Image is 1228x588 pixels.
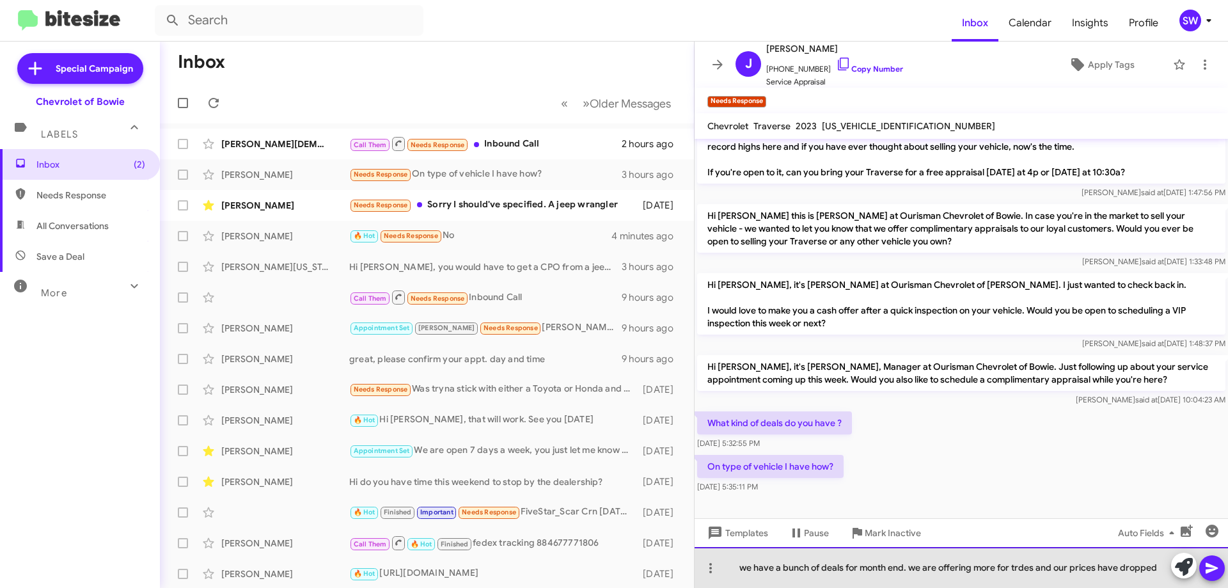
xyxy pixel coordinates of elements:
div: [PERSON_NAME] [221,322,349,335]
span: Appointment Set [354,447,410,455]
span: Needs Response [462,508,516,516]
div: 3 hours ago [622,260,684,273]
span: Needs Response [411,294,465,303]
span: Call Them [354,141,387,149]
span: [DATE] 5:32:55 PM [697,438,760,448]
div: [URL][DOMAIN_NAME] [349,566,636,581]
button: SW [1169,10,1214,31]
a: Insights [1062,4,1119,42]
span: said at [1142,257,1164,266]
button: Mark Inactive [839,521,931,544]
div: SW [1179,10,1201,31]
span: (2) [134,158,145,171]
div: [DATE] [636,506,684,519]
div: [PERSON_NAME] [221,199,349,212]
a: Special Campaign [17,53,143,84]
p: Hi [PERSON_NAME] this is [PERSON_NAME] at Ourisman Chevrolet of Bowie. I wanted to let you know t... [697,122,1225,184]
span: Traverse [753,120,791,132]
a: Calendar [998,4,1062,42]
button: Apply Tags [1035,53,1167,76]
span: Inbox [36,158,145,171]
span: Finished [384,508,412,516]
span: [PHONE_NUMBER] [766,56,903,75]
h1: Inbox [178,52,225,72]
div: [PERSON_NAME] [221,475,349,488]
button: Previous [553,90,576,116]
span: 🔥 Hot [411,540,432,548]
div: [PERSON_NAME][DEMOGRAPHIC_DATA] [221,138,349,150]
div: We are open 7 days a week, you just let me know when you can make it and we can make sure we are ... [349,443,636,458]
p: What kind of deals do you have ? [697,411,852,434]
div: Inbound Call [349,289,622,305]
div: [PERSON_NAME] [221,383,349,396]
a: Copy Number [836,64,903,74]
span: Labels [41,129,78,140]
div: [DATE] [636,475,684,488]
div: 9 hours ago [622,291,684,304]
div: [PERSON_NAME][US_STATE] [221,260,349,273]
div: [PERSON_NAME] [221,168,349,181]
small: Needs Response [707,96,766,107]
div: Hi do you have time this weekend to stop by the dealership? [349,475,636,488]
span: Appointment Set [354,324,410,332]
p: Hi [PERSON_NAME], it's [PERSON_NAME], Manager at Ourisman Chevrolet of Bowie. Just following up a... [697,355,1225,391]
span: » [583,95,590,111]
span: [PERSON_NAME] [DATE] 1:47:56 PM [1082,187,1225,197]
p: Hi [PERSON_NAME], it's [PERSON_NAME] at Ourisman Chevrolet of [PERSON_NAME]. I just wanted to che... [697,273,1225,335]
div: [DATE] [636,199,684,212]
span: Service Appraisal [766,75,903,88]
div: [PERSON_NAME] [221,230,349,242]
span: Auto Fields [1118,521,1179,544]
span: Chevrolet [707,120,748,132]
span: 🔥 Hot [354,508,375,516]
span: [US_VEHICLE_IDENTIFICATION_NUMBER] [822,120,995,132]
div: [PERSON_NAME] [221,414,349,427]
div: [PERSON_NAME] [221,537,349,550]
span: Call Them [354,540,387,548]
span: Needs Response [354,170,408,179]
div: Was tryna stick with either a Toyota or Honda and no more then 13000 [349,382,636,397]
span: Older Messages [590,97,671,111]
span: [DATE] 5:35:11 PM [697,482,758,491]
nav: Page navigation example [554,90,679,116]
span: Templates [705,521,768,544]
div: Inbound Call [349,136,622,152]
div: No [349,228,611,243]
span: [PERSON_NAME] [DATE] 10:04:23 AM [1076,395,1225,404]
span: Call Them [354,294,387,303]
span: « [561,95,568,111]
span: 2023 [796,120,817,132]
span: Apply Tags [1088,53,1135,76]
span: [PERSON_NAME] [418,324,475,332]
div: Chevrolet of Bowie [36,95,125,108]
span: Needs Response [484,324,538,332]
div: [PERSON_NAME] [221,353,349,365]
span: 🔥 Hot [354,416,375,424]
span: [PERSON_NAME] [DATE] 1:33:48 PM [1082,257,1225,266]
div: [DATE] [636,445,684,457]
div: 4 minutes ago [611,230,684,242]
span: Needs Response [354,201,408,209]
div: fedex tracking 884677771806 [349,535,636,551]
input: Search [155,5,423,36]
div: great, please confirm your appt. day and time [349,353,622,365]
div: 9 hours ago [622,322,684,335]
div: we have a bunch of deals for month end. we are offering more for trdes and our prices have dropped [695,547,1228,588]
span: Mark Inactive [865,521,921,544]
span: All Conversations [36,219,109,232]
span: Finished [441,540,469,548]
div: [DATE] [636,568,684,580]
a: Inbox [952,4,998,42]
p: Hi [PERSON_NAME] this is [PERSON_NAME] at Ourisman Chevrolet of Bowie. In case you're in the mark... [697,204,1225,253]
button: Next [575,90,679,116]
div: Hi [PERSON_NAME], you would have to get a CPO from a jeep dealer. [349,260,622,273]
span: 🔥 Hot [354,232,375,240]
div: 3 hours ago [622,168,684,181]
div: Hi [PERSON_NAME], that will work. See you [DATE] [349,413,636,427]
div: [PERSON_NAME] [221,568,349,580]
div: [PERSON_NAME] I need reschedule I have family matters that I have to handle [349,321,622,335]
div: Sorry I should've specified. A jeep wrangler [349,198,636,212]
